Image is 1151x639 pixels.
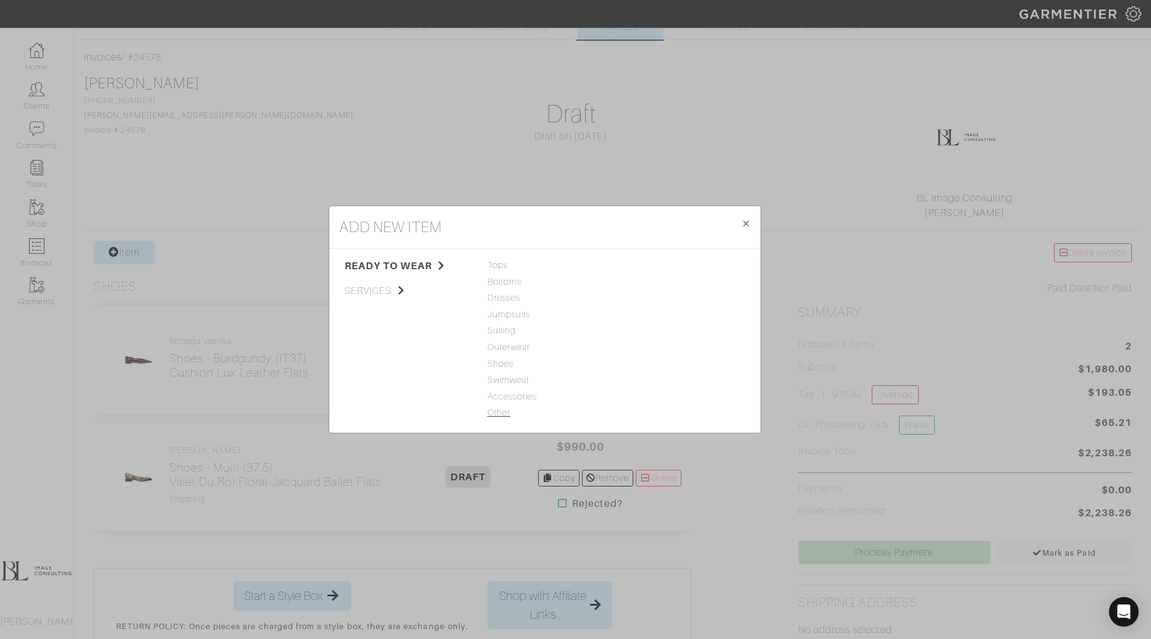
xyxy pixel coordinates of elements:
[487,308,602,322] span: Jumpsuits
[487,390,602,404] span: Accessories
[1109,597,1139,627] div: Open Intercom Messenger
[487,341,602,354] span: Outerwear
[487,406,602,420] span: Other
[741,215,751,232] span: ×
[487,275,602,289] span: Bottoms
[487,259,602,272] span: Tops
[487,291,602,305] span: Dresses
[487,357,602,371] span: Shoes
[345,283,469,298] span: services
[345,259,469,274] span: ready to wear
[487,324,602,338] span: Suiting
[487,374,602,387] span: Swimwear
[339,216,442,238] h4: add new item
